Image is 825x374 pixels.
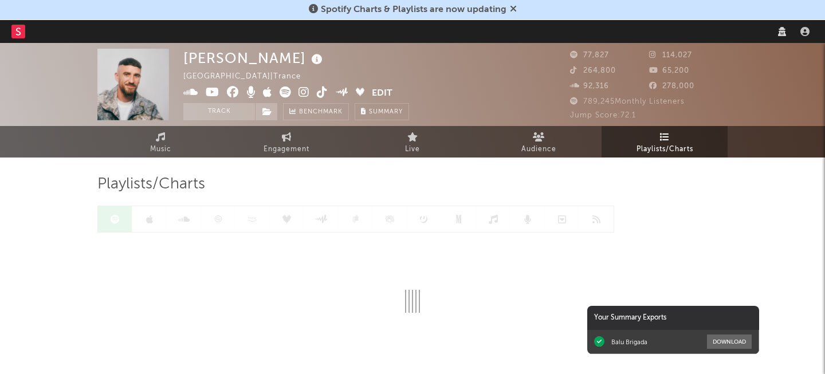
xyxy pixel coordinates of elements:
span: 278,000 [649,82,694,90]
span: 65,200 [649,67,689,74]
a: Audience [476,126,602,158]
span: Benchmark [299,105,343,119]
span: Music [150,143,171,156]
span: Dismiss [510,5,517,14]
div: Your Summary Exports [587,306,759,330]
span: 789,245 Monthly Listeners [570,98,685,105]
span: 114,027 [649,52,692,59]
span: Audience [521,143,556,156]
span: 264,800 [570,67,616,74]
span: Playlists/Charts [97,178,205,191]
button: Track [183,103,255,120]
div: [PERSON_NAME] [183,49,325,68]
a: Benchmark [283,103,349,120]
span: 77,827 [570,52,609,59]
button: Download [707,334,752,349]
a: Playlists/Charts [602,126,728,158]
a: Live [349,126,476,158]
div: Balu Brigada [611,338,647,346]
button: Edit [372,86,392,101]
div: [GEOGRAPHIC_DATA] | Trance [183,70,314,84]
button: Summary [355,103,409,120]
a: Engagement [223,126,349,158]
span: Live [405,143,420,156]
span: Jump Score: 72.1 [570,112,636,119]
span: Spotify Charts & Playlists are now updating [321,5,506,14]
span: 92,316 [570,82,609,90]
a: Music [97,126,223,158]
span: Engagement [264,143,309,156]
span: Playlists/Charts [637,143,693,156]
span: Summary [369,109,403,115]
